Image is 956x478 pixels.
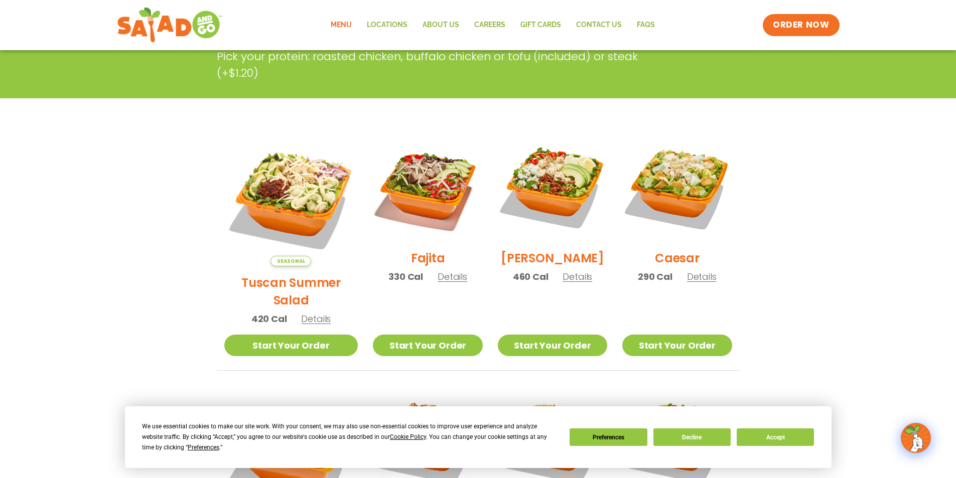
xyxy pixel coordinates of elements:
[467,14,513,37] a: Careers
[323,14,662,37] nav: Menu
[653,428,731,446] button: Decline
[388,270,423,283] span: 330 Cal
[224,132,358,266] img: Product photo for Tuscan Summer Salad
[501,249,604,267] h2: [PERSON_NAME]
[569,14,629,37] a: Contact Us
[902,424,930,452] img: wpChatIcon
[498,335,607,356] a: Start Your Order
[125,406,832,468] div: Cookie Consent Prompt
[359,14,415,37] a: Locations
[737,428,814,446] button: Accept
[142,421,558,453] div: We use essential cookies to make our site work. With your consent, we may also use non-essential ...
[563,270,592,283] span: Details
[373,335,482,356] a: Start Your Order
[390,433,426,440] span: Cookie Policy
[224,335,358,356] a: Start Your Order
[570,428,647,446] button: Preferences
[373,132,482,242] img: Product photo for Fajita Salad
[323,14,359,37] a: Menu
[498,132,607,242] img: Product photo for Cobb Salad
[513,14,569,37] a: GIFT CARDS
[251,312,287,326] span: 420 Cal
[513,270,549,283] span: 460 Cal
[687,270,717,283] span: Details
[773,19,829,31] span: ORDER NOW
[415,14,467,37] a: About Us
[763,14,839,36] a: ORDER NOW
[655,249,700,267] h2: Caesar
[270,256,311,266] span: Seasonal
[411,249,445,267] h2: Fajita
[301,312,331,325] span: Details
[622,132,732,242] img: Product photo for Caesar Salad
[638,270,672,283] span: 290 Cal
[117,5,223,45] img: new-SAG-logo-768×292
[622,335,732,356] a: Start Your Order
[224,274,358,309] h2: Tuscan Summer Salad
[217,48,663,81] p: Pick your protein: roasted chicken, buffalo chicken or tofu (included) or steak (+$1.20)
[629,14,662,37] a: FAQs
[188,444,219,451] span: Preferences
[438,270,467,283] span: Details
